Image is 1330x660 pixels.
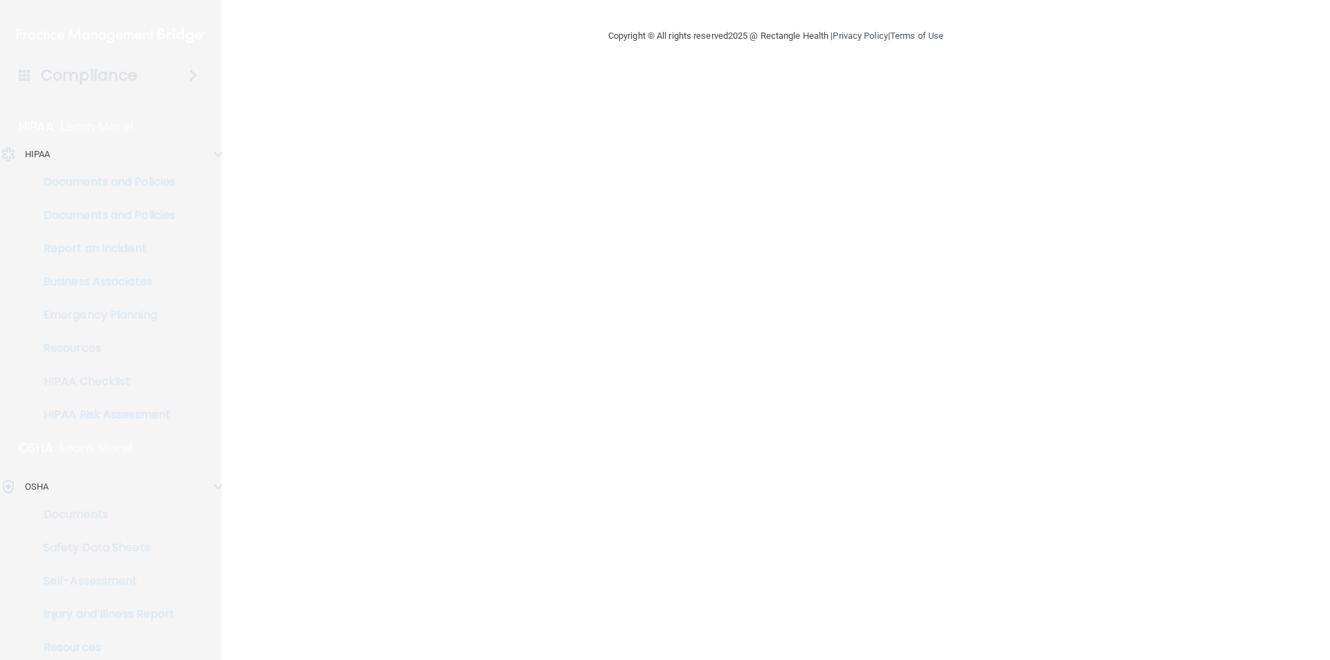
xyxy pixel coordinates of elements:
[9,607,198,621] p: Injury and Illness Report
[9,641,198,654] p: Resources
[25,146,51,163] p: HIPAA
[9,508,198,521] p: Documents
[60,440,134,456] p: Learn More!
[9,175,198,189] p: Documents and Policies
[9,408,198,422] p: HIPAA Risk Assessment
[9,541,198,555] p: Safety Data Sheets
[61,118,134,135] p: Learn More!
[9,375,198,389] p: HIPAA Checklist
[9,574,198,588] p: Self-Assessment
[9,308,198,322] p: Emergency Planning
[25,479,48,495] p: OSHA
[9,208,198,222] p: Documents and Policies
[890,30,943,41] a: Terms of Use
[833,30,887,41] a: Privacy Policy
[9,341,198,355] p: Resources
[523,14,1029,58] div: Copyright © All rights reserved 2025 @ Rectangle Health | |
[17,21,205,49] img: PMB logo
[41,66,137,85] h4: Compliance
[9,242,198,256] p: Report an Incident
[19,118,54,135] p: HIPAA
[19,440,53,456] p: OSHA
[9,275,198,289] p: Business Associates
